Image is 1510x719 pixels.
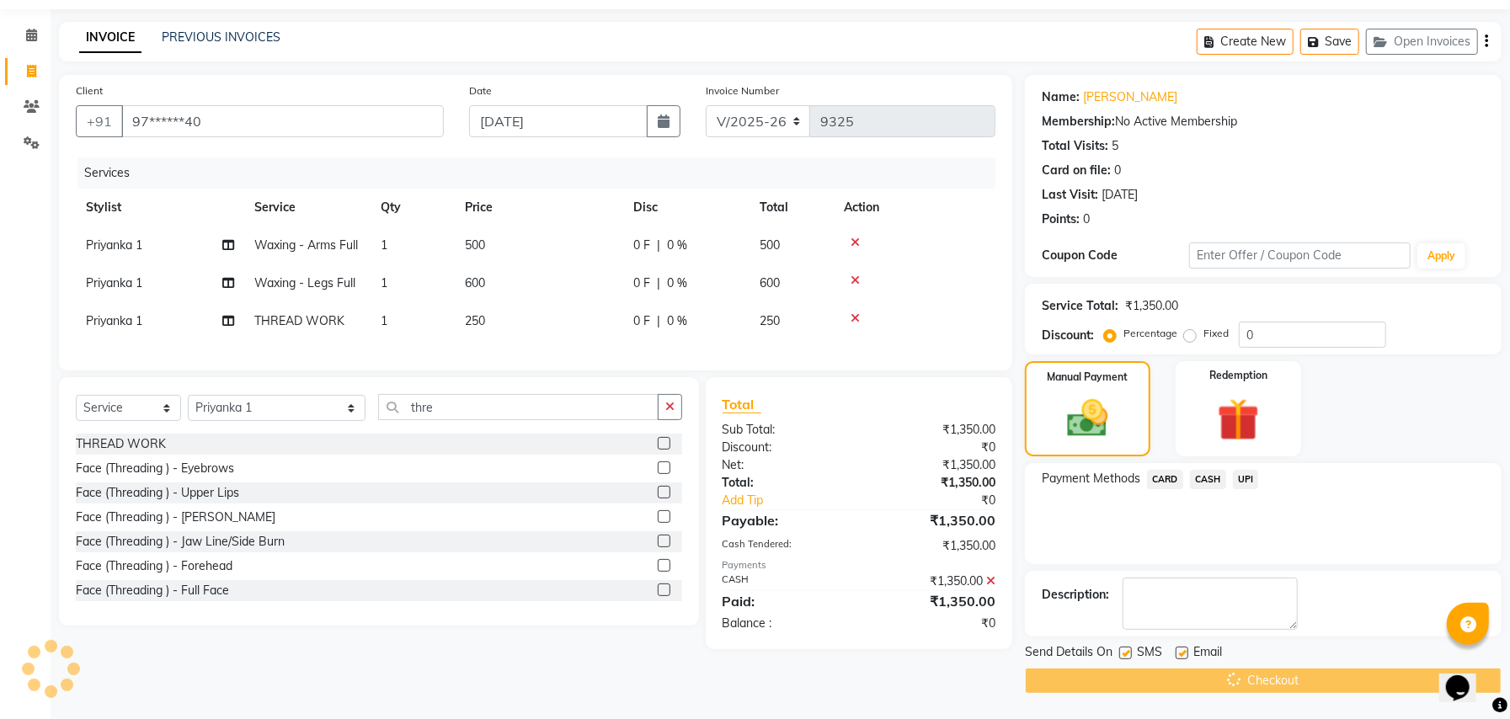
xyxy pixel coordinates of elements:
[623,189,750,226] th: Disc
[723,396,761,413] span: Total
[76,582,229,599] div: Face (Threading ) - Full Face
[1042,88,1080,106] div: Name:
[859,591,1008,611] div: ₹1,350.00
[859,510,1008,530] div: ₹1,350.00
[710,615,859,632] div: Balance :
[86,275,142,290] span: Priyanka 1
[1042,186,1098,204] div: Last Visit:
[371,189,455,226] th: Qty
[76,533,285,551] div: Face (Threading ) - Jaw Line/Side Burn
[1123,326,1177,341] label: Percentage
[706,83,779,99] label: Invoice Number
[710,591,859,611] div: Paid:
[710,439,859,456] div: Discount:
[76,557,232,575] div: Face (Threading ) - Forehead
[859,439,1008,456] div: ₹0
[76,509,275,526] div: Face (Threading ) - [PERSON_NAME]
[1417,243,1465,269] button: Apply
[760,313,780,328] span: 250
[1042,162,1111,179] div: Card on file:
[378,394,659,420] input: Search or Scan
[710,421,859,439] div: Sub Total:
[455,189,623,226] th: Price
[1047,370,1128,385] label: Manual Payment
[76,484,239,502] div: Face (Threading ) - Upper Lips
[1042,327,1094,344] div: Discount:
[859,573,1008,590] div: ₹1,350.00
[710,537,859,555] div: Cash Tendered:
[1190,470,1226,489] span: CASH
[1102,186,1138,204] div: [DATE]
[859,537,1008,555] div: ₹1,350.00
[1042,137,1108,155] div: Total Visits:
[1042,113,1485,130] div: No Active Membership
[834,189,995,226] th: Action
[1204,393,1273,446] img: _gift.svg
[1197,29,1294,55] button: Create New
[1083,210,1090,228] div: 0
[1054,395,1121,442] img: _cash.svg
[1042,247,1189,264] div: Coupon Code
[657,237,660,254] span: |
[1042,586,1109,604] div: Description:
[1125,297,1178,315] div: ₹1,350.00
[667,312,687,330] span: 0 %
[723,558,995,573] div: Payments
[465,313,485,328] span: 250
[254,275,355,290] span: Waxing - Legs Full
[710,573,859,590] div: CASH
[1083,88,1177,106] a: [PERSON_NAME]
[657,312,660,330] span: |
[859,615,1008,632] div: ₹0
[381,237,387,253] span: 1
[76,460,234,477] div: Face (Threading ) - Eyebrows
[667,274,687,292] span: 0 %
[1189,242,1411,269] input: Enter Offer / Coupon Code
[633,237,650,254] span: 0 F
[1439,652,1493,702] iframe: chat widget
[760,237,780,253] span: 500
[667,237,687,254] span: 0 %
[710,474,859,492] div: Total:
[76,83,103,99] label: Client
[710,510,859,530] div: Payable:
[121,105,444,137] input: Search by Name/Mobile/Email/Code
[465,275,485,290] span: 600
[79,23,141,53] a: INVOICE
[633,274,650,292] span: 0 F
[254,313,344,328] span: THREAD WORK
[244,189,371,226] th: Service
[1300,29,1359,55] button: Save
[1366,29,1478,55] button: Open Invoices
[1112,137,1118,155] div: 5
[77,157,1008,189] div: Services
[710,456,859,474] div: Net:
[1233,470,1259,489] span: UPI
[465,237,485,253] span: 500
[710,492,884,509] a: Add Tip
[657,274,660,292] span: |
[1203,326,1229,341] label: Fixed
[1137,643,1162,664] span: SMS
[760,275,780,290] span: 600
[76,105,123,137] button: +91
[859,474,1008,492] div: ₹1,350.00
[1042,210,1080,228] div: Points:
[381,313,387,328] span: 1
[1209,368,1267,383] label: Redemption
[381,275,387,290] span: 1
[859,456,1008,474] div: ₹1,350.00
[1042,297,1118,315] div: Service Total:
[1147,470,1183,489] span: CARD
[162,29,280,45] a: PREVIOUS INVOICES
[1042,113,1115,130] div: Membership:
[883,492,1008,509] div: ₹0
[76,435,166,453] div: THREAD WORK
[1114,162,1121,179] div: 0
[469,83,492,99] label: Date
[86,313,142,328] span: Priyanka 1
[750,189,834,226] th: Total
[86,237,142,253] span: Priyanka 1
[859,421,1008,439] div: ₹1,350.00
[1025,643,1112,664] span: Send Details On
